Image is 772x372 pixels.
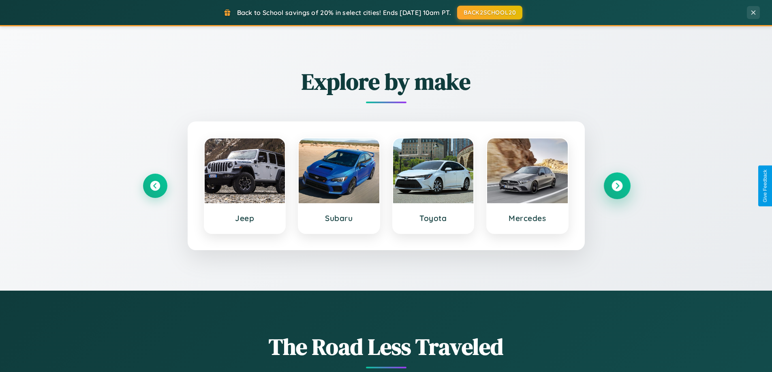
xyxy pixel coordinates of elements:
[495,213,560,223] h3: Mercedes
[143,66,629,97] h2: Explore by make
[213,213,277,223] h3: Jeep
[143,331,629,362] h1: The Road Less Traveled
[457,6,522,19] button: BACK2SCHOOL20
[307,213,371,223] h3: Subaru
[237,9,451,17] span: Back to School savings of 20% in select cities! Ends [DATE] 10am PT.
[762,170,768,202] div: Give Feedback
[401,213,466,223] h3: Toyota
